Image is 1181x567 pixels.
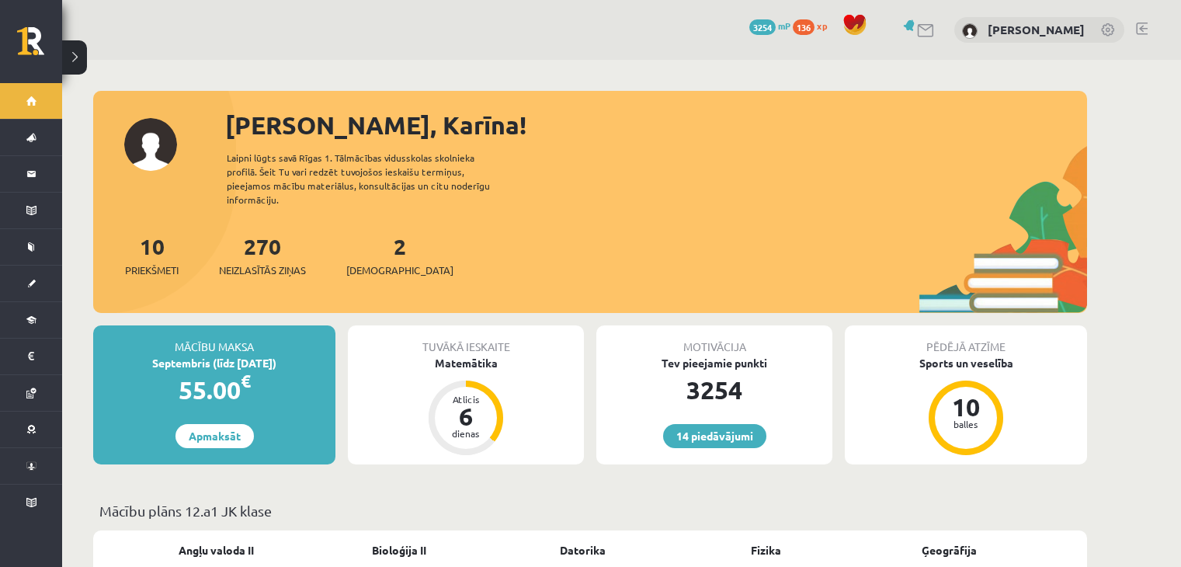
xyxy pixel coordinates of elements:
a: Rīgas 1. Tālmācības vidusskola [17,27,62,66]
a: Bioloģija II [372,542,426,558]
div: Tev pieejamie punkti [596,355,832,371]
div: Septembris (līdz [DATE]) [93,355,335,371]
span: 3254 [749,19,776,35]
div: Mācību maksa [93,325,335,355]
img: Karīna Caune [962,23,978,39]
p: Mācību plāns 12.a1 JK klase [99,500,1081,521]
a: 14 piedāvājumi [663,424,766,448]
div: 55.00 [93,371,335,409]
a: Datorika [560,542,606,558]
a: Angļu valoda II [179,542,254,558]
a: Apmaksāt [175,424,254,448]
div: [PERSON_NAME], Karīna! [225,106,1087,144]
a: 3254 mP [749,19,790,32]
div: 10 [943,395,989,419]
div: 6 [443,404,489,429]
a: Sports un veselība 10 balles [845,355,1087,457]
div: Tuvākā ieskaite [348,325,584,355]
span: Priekšmeti [125,263,179,278]
a: Matemātika Atlicis 6 dienas [348,355,584,457]
span: Neizlasītās ziņas [219,263,306,278]
div: dienas [443,429,489,438]
div: Matemātika [348,355,584,371]
a: 10Priekšmeti [125,232,179,278]
span: [DEMOGRAPHIC_DATA] [346,263,453,278]
span: mP [778,19,790,32]
a: 270Neizlasītās ziņas [219,232,306,278]
a: 2[DEMOGRAPHIC_DATA] [346,232,453,278]
a: Ģeogrāfija [922,542,977,558]
div: Pēdējā atzīme [845,325,1087,355]
a: Fizika [751,542,781,558]
span: xp [817,19,827,32]
a: [PERSON_NAME] [988,22,1085,37]
div: Sports un veselība [845,355,1087,371]
span: 136 [793,19,815,35]
span: € [241,370,251,392]
div: Atlicis [443,395,489,404]
div: Motivācija [596,325,832,355]
a: 136 xp [793,19,835,32]
div: balles [943,419,989,429]
div: 3254 [596,371,832,409]
div: Laipni lūgts savā Rīgas 1. Tālmācības vidusskolas skolnieka profilā. Šeit Tu vari redzēt tuvojošo... [227,151,517,207]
